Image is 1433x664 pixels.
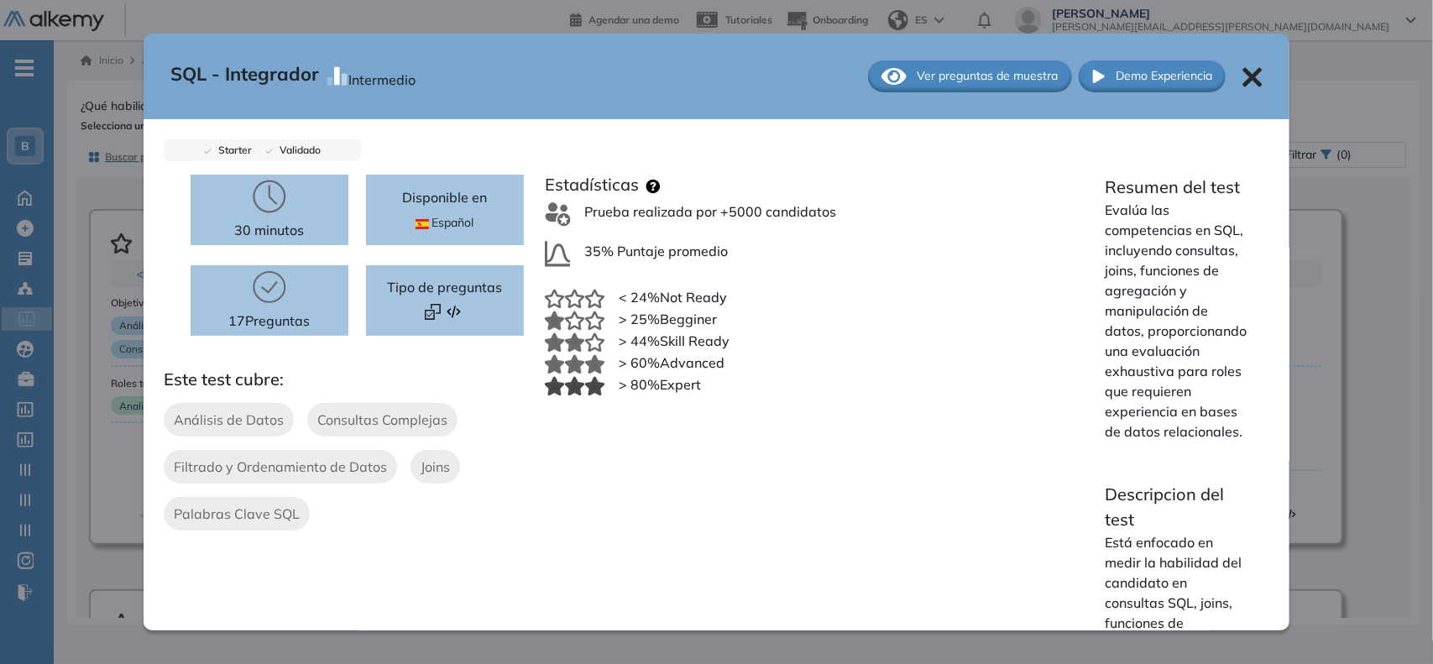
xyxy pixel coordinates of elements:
[174,504,300,524] span: Palabras Clave SQL
[317,410,447,430] span: Consultas Complejas
[660,332,730,349] span: Skill Ready
[619,289,660,306] span: < 24%
[1106,482,1250,532] p: Descripcion del test
[425,304,441,320] img: Format test logo
[1106,200,1250,442] p: Evalúa las competencias en SQL, incluyendo consultas, joins, funciones de agregación y manipulaci...
[619,311,660,327] span: > 25%
[918,67,1059,85] span: Ver preguntas de muestra
[660,311,717,327] span: Begginer
[402,187,487,207] p: Disponible en
[174,410,284,430] span: Análisis de Datos
[416,219,429,229] img: ESP
[164,369,532,390] h3: Este test cubre:
[1116,67,1212,85] span: Demo Experiencia
[584,241,728,267] span: 35% Puntaje promedio
[273,144,321,156] span: Validado
[446,304,462,320] img: Format test logo
[348,63,416,90] div: Intermedio
[584,201,836,227] span: Prueba realizada por +5000 candidatos
[234,220,304,240] p: 30 minutos
[212,144,252,156] span: Starter
[660,376,701,393] span: Expert
[1106,175,1250,200] p: Resumen del test
[619,376,660,393] span: > 80%
[170,60,319,92] span: SQL - Integrador
[660,289,727,306] span: Not Ready
[387,277,502,297] span: Tipo de preguntas
[619,354,660,371] span: > 60%
[416,214,473,232] span: Español
[545,175,639,195] h3: Estadísticas
[228,311,310,331] p: 17 Preguntas
[660,354,724,371] span: Advanced
[421,457,450,477] span: Joins
[619,332,660,349] span: > 44%
[174,457,387,477] span: Filtrado y Ordenamiento de Datos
